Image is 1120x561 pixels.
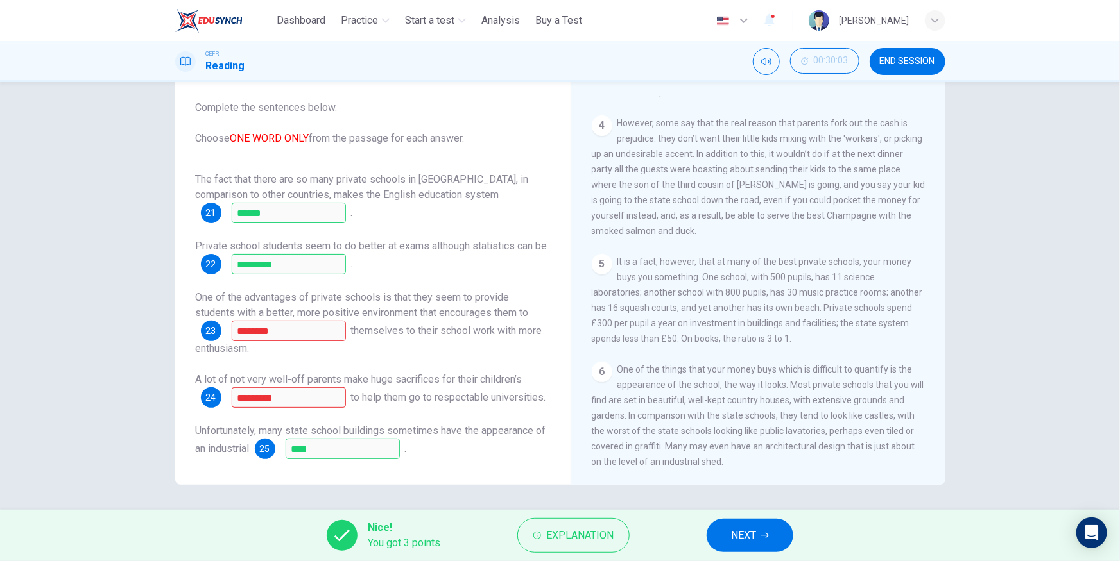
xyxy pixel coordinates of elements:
span: to help them go to respectable universities. [351,391,546,403]
span: Private school students seem to do better at exams although statistics can be [196,240,547,252]
span: One of the advantages of private schools is that they seem to provide students with a better, mor... [196,291,529,319]
font: ONE WORD ONLY [230,132,309,144]
span: Complete the sentences below. Choose from the passage for each answer. [196,100,550,146]
img: Profile picture [809,10,829,31]
button: Start a test [400,9,471,32]
span: END SESSION [880,56,935,67]
div: Open Intercom Messenger [1076,517,1107,548]
img: en [715,16,731,26]
input: shed [286,439,400,459]
div: [PERSON_NAME] [840,13,909,28]
span: One of the things that your money buys which is difficult to quantify is the appearance of the sc... [592,364,924,467]
input: schooling [232,387,346,408]
button: END SESSION [870,48,945,75]
button: Dashboard [271,9,331,32]
div: 5 [592,254,612,274]
a: ELTC logo [175,8,272,33]
span: . [351,206,353,219]
span: . [405,442,407,455]
span: 21 [206,208,216,217]
span: The fact that there are so many private schools in [GEOGRAPHIC_DATA], in comparison to other coun... [196,173,529,201]
span: Explanation [546,526,614,544]
div: 6 [592,362,612,382]
button: Explanation [517,518,630,553]
input: unique [232,203,346,223]
div: Hide [790,48,859,75]
span: It is a fact, however, that at many of the best private schools, your money buys you something. O... [592,256,923,344]
span: Unfortunately, many state school buildings sometimes have the appearance of an industrial [196,424,546,455]
span: 23 [206,326,216,335]
span: However, some say that the real reason that parents fork out the cash is prejudice: they don’t wa... [592,118,926,236]
span: 24 [206,393,216,402]
span: themselves to their school work with more enthusiasm. [196,324,542,355]
span: Analysis [481,13,520,28]
div: 4 [592,115,612,136]
button: NEXT [707,519,793,552]
button: Analysis [476,9,525,32]
button: 00:30:03 [790,48,859,74]
span: Dashboard [277,13,325,28]
span: 25 [260,444,270,453]
span: CEFR [206,49,220,58]
span: 00:30:03 [814,56,849,66]
span: A lot of not very well-off parents make huge sacrifices for their children’s [196,373,522,385]
span: Practice [341,13,378,28]
input: apply [232,321,346,341]
span: Buy a Test [535,13,582,28]
img: ELTC logo [175,8,243,33]
button: Buy a Test [530,9,587,32]
span: NEXT [731,526,756,544]
h1: Reading [206,58,245,74]
button: Practice [336,9,395,32]
div: Mute [753,48,780,75]
span: Start a test [405,13,454,28]
span: . [351,258,353,270]
span: 22 [206,260,216,269]
span: Nice! [368,520,440,535]
span: You got 3 points [368,535,440,551]
input: deceptive [232,254,346,274]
